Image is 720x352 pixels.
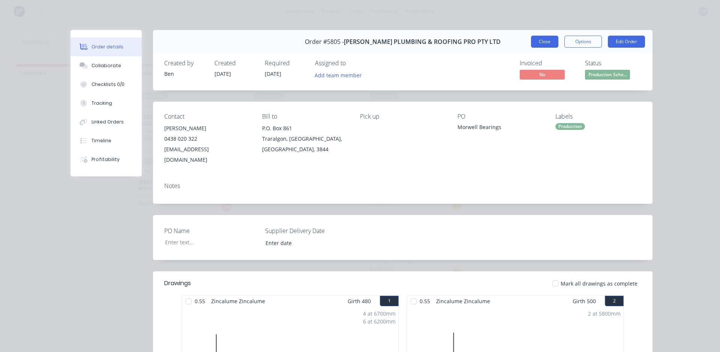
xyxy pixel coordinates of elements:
button: Order details [70,38,142,56]
div: Production [555,123,585,130]
div: Created by [164,60,205,67]
button: Add team member [315,70,366,80]
div: P.O. Box 861Traralgon, [GEOGRAPHIC_DATA], [GEOGRAPHIC_DATA], 3844 [262,123,348,155]
span: 0.55 [417,296,433,307]
span: No [520,70,565,79]
div: Order details [91,44,123,50]
div: Checklists 0/0 [91,81,124,88]
span: Zincalume Zincalume [433,296,493,307]
button: Checklists 0/0 [70,75,142,94]
span: Order #5805 - [305,38,344,45]
button: Edit Order [608,36,645,48]
div: 0438 020 322 [164,134,250,144]
span: [DATE] [214,70,231,77]
button: Options [564,36,602,48]
div: Linked Orders [91,119,124,125]
div: Assigned to [315,60,390,67]
div: Labels [555,113,641,120]
div: Bill to [262,113,348,120]
div: P.O. Box 861 [262,123,348,134]
button: Add team member [311,70,366,80]
div: Status [585,60,641,67]
div: Timeline [91,137,111,144]
div: Morwell Bearings [457,123,543,134]
div: Invoiced [520,60,576,67]
button: Close [531,36,558,48]
button: Profitability [70,150,142,169]
div: [PERSON_NAME]0438 020 322[EMAIL_ADDRESS][DOMAIN_NAME] [164,123,250,165]
div: Required [265,60,306,67]
div: 4 at 6700mm [363,310,396,317]
div: Tracking [91,100,112,107]
label: PO Name [164,226,258,235]
button: Linked Orders [70,113,142,131]
div: Drawings [164,279,191,288]
div: Pick up [360,113,446,120]
div: PO [457,113,543,120]
span: Production Sche... [585,70,630,79]
div: 6 at 6200mm [363,317,396,325]
span: Zincalume Zincalume [208,296,268,307]
span: [DATE] [265,70,281,77]
button: Timeline [70,131,142,150]
span: 0.55 [192,296,208,307]
div: Notes [164,182,641,190]
div: Collaborate [91,62,121,69]
span: Girth 500 [573,296,596,307]
div: 2 at 5800mm [588,310,621,317]
label: Supplier Delivery Date [265,226,359,235]
button: Tracking [70,94,142,113]
div: Created [214,60,256,67]
input: Enter date [260,237,354,248]
div: Contact [164,113,250,120]
span: [PERSON_NAME] PLUMBING & ROOFING PRO PTY LTD [344,38,501,45]
div: Traralgon, [GEOGRAPHIC_DATA], [GEOGRAPHIC_DATA], 3844 [262,134,348,155]
div: [PERSON_NAME] [164,123,250,134]
button: Production Sche... [585,70,630,81]
button: Collaborate [70,56,142,75]
span: Girth 480 [348,296,371,307]
button: 1 [380,296,399,306]
span: Mark all drawings as complete [561,280,637,287]
div: Ben [164,70,205,78]
div: Profitability [91,156,120,163]
button: 2 [605,296,624,306]
div: [EMAIL_ADDRESS][DOMAIN_NAME] [164,144,250,165]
